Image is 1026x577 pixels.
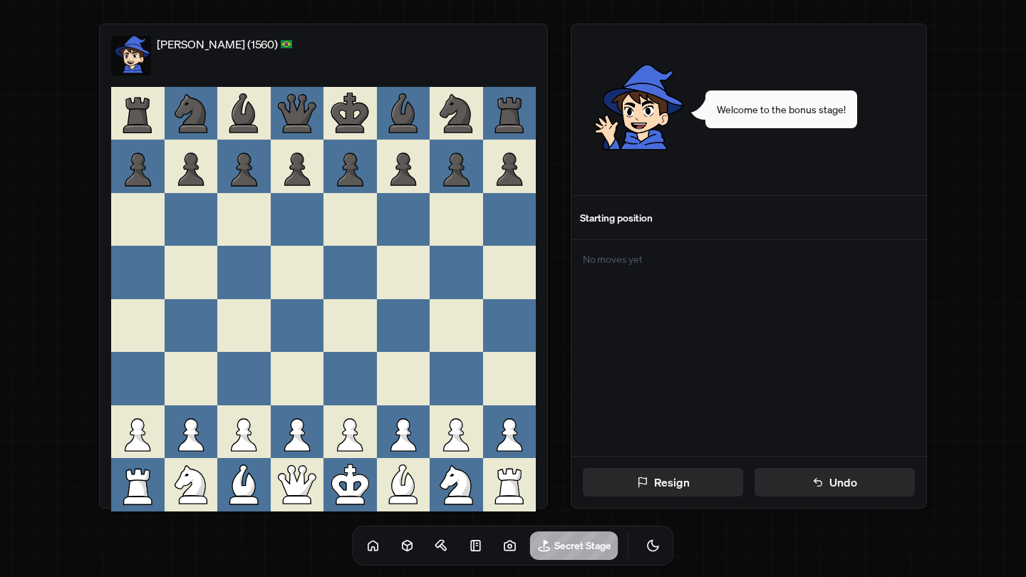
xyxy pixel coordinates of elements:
div: Starting position [580,210,918,225]
span: Welcome to the bonus stage! [717,102,846,117]
button: Toggle Theme [639,531,668,560]
img: default.png [111,36,151,73]
h1: Secret Stage [554,539,611,552]
canvas: 3D Raymarching shader [530,531,618,560]
p: [PERSON_NAME] (1560) [157,36,278,53]
img: waving.png [594,64,685,151]
a: Secret Stage [530,531,618,560]
p: No moves yet [583,251,915,266]
button: Undo [755,468,915,497]
button: Resign [583,468,743,497]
